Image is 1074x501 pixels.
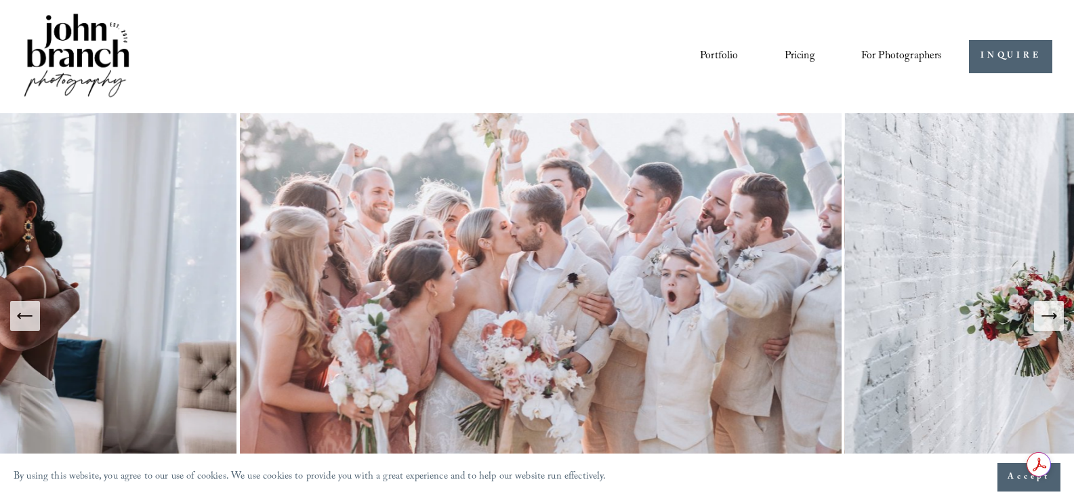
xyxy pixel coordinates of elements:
span: Accept [1008,470,1050,484]
img: John Branch IV Photography [22,11,131,102]
a: INQUIRE [969,40,1052,73]
a: folder dropdown [861,45,943,68]
button: Next Slide [1034,301,1064,331]
p: By using this website, you agree to our use of cookies. We use cookies to provide you with a grea... [14,468,606,487]
button: Accept [997,463,1060,492]
span: For Photographers [861,46,943,67]
a: Pricing [785,45,815,68]
a: Portfolio [700,45,738,68]
button: Previous Slide [10,301,40,331]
